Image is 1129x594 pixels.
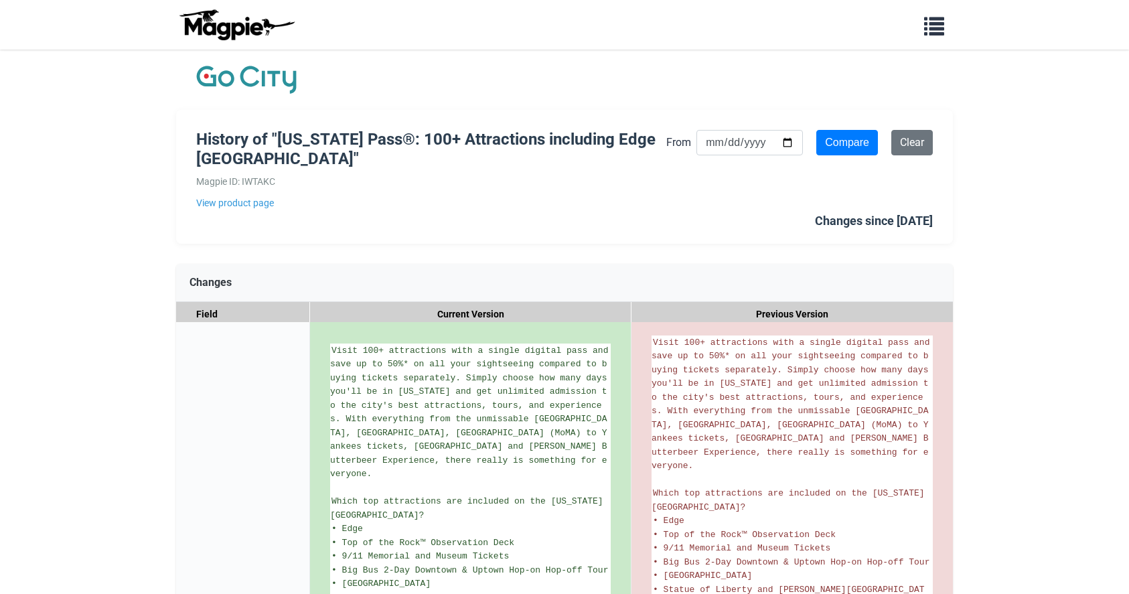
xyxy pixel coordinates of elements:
div: Current Version [310,302,631,327]
span: • Top of the Rock™ Observation Deck [331,538,514,548]
span: Visit 100+ attractions with a single digital pass and save up to 50%* on all your sightseeing com... [652,338,935,471]
div: Changes [176,264,953,302]
a: View product page [196,196,666,210]
span: • 9/11 Memorial and Museum Tickets [653,543,830,553]
span: Which top attractions are included on the [US_STATE][GEOGRAPHIC_DATA]? [652,488,925,512]
span: • [GEOGRAPHIC_DATA] [331,579,431,589]
span: • Edge [331,524,363,534]
span: • 9/11 Memorial and Museum Tickets [331,551,509,561]
span: • Big Bus 2-Day Downtown & Uptown Hop-on Hop-off Tour [331,565,608,575]
div: Field [176,302,310,327]
span: • Edge [653,516,684,526]
div: Magpie ID: IWTAKC [196,174,666,189]
a: Clear [891,130,933,155]
input: Compare [816,130,878,155]
span: • Top of the Rock™ Observation Deck [653,530,836,540]
span: Which top attractions are included on the [US_STATE][GEOGRAPHIC_DATA]? [330,496,603,520]
h1: History of "[US_STATE] Pass®: 100+ Attractions including Edge [GEOGRAPHIC_DATA]" [196,130,666,169]
span: • [GEOGRAPHIC_DATA] [653,571,752,581]
label: From [666,134,691,151]
div: Changes since [DATE] [815,212,933,231]
img: logo-ab69f6fb50320c5b225c76a69d11143b.png [176,9,297,41]
div: Previous Version [631,302,953,327]
span: • Big Bus 2-Day Downtown & Uptown Hop-on Hop-off Tour [653,557,929,567]
img: Company Logo [196,63,297,96]
span: Visit 100+ attractions with a single digital pass and save up to 50%* on all your sightseeing com... [330,346,613,479]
